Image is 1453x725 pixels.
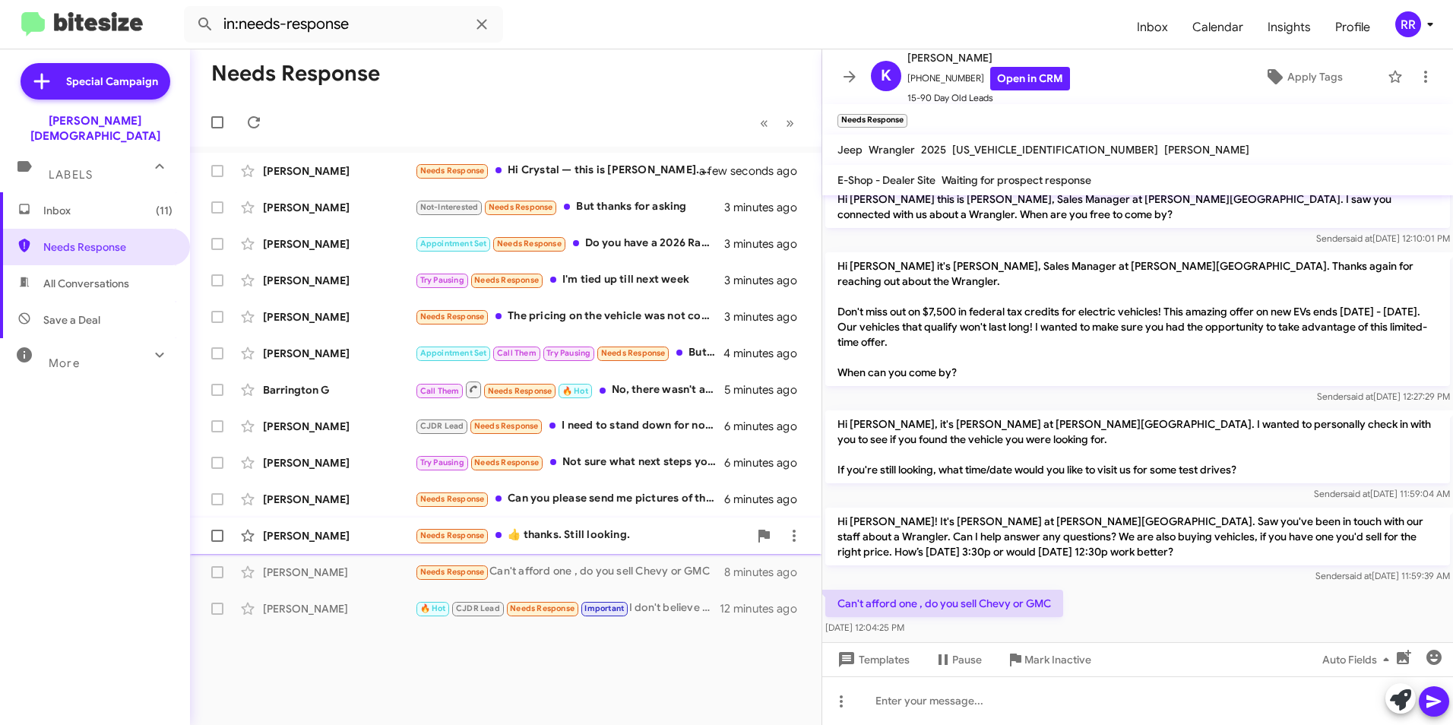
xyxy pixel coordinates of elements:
span: Sender [DATE] 11:59:04 AM [1314,488,1450,499]
span: (11) [156,203,173,218]
div: 3 minutes ago [724,309,809,325]
span: » [786,113,794,132]
span: Needs Response [420,312,485,321]
div: [PERSON_NAME] [263,528,415,543]
span: Appointment Set [420,348,487,358]
span: Needs Response [420,530,485,540]
div: 6 minutes ago [724,492,809,507]
div: [PERSON_NAME] [263,455,415,470]
button: Next [777,107,803,138]
p: Hi [PERSON_NAME] it's [PERSON_NAME], Sales Manager at [PERSON_NAME][GEOGRAPHIC_DATA]. Thanks agai... [825,252,1450,386]
span: Sender [DATE] 12:10:01 PM [1316,233,1450,244]
div: [PERSON_NAME] [263,346,415,361]
span: Needs Response [497,239,562,249]
p: Hi [PERSON_NAME], it's [PERSON_NAME] at [PERSON_NAME][GEOGRAPHIC_DATA]. I wanted to personally ch... [825,410,1450,483]
span: Needs Response [43,239,173,255]
span: Apply Tags [1287,63,1343,90]
span: said at [1344,488,1370,499]
span: Needs Response [474,421,539,431]
span: Needs Response [420,494,485,504]
div: [PERSON_NAME] [263,309,415,325]
span: Mark Inactive [1024,646,1091,673]
div: [PERSON_NAME] [263,492,415,507]
span: Sender [DATE] 11:59:39 AM [1315,570,1450,581]
span: Inbox [43,203,173,218]
a: Calendar [1180,5,1255,49]
small: Needs Response [837,114,907,128]
a: Special Campaign [21,63,170,100]
div: [PERSON_NAME] [263,236,415,252]
input: Search [184,6,503,43]
span: said at [1346,233,1372,244]
span: [PERSON_NAME] [907,49,1070,67]
span: CJDR Lead [420,421,464,431]
div: 6 minutes ago [724,455,809,470]
h1: Needs Response [211,62,380,86]
button: Templates [822,646,922,673]
div: [PERSON_NAME] [263,565,415,580]
span: Jeep [837,143,863,157]
div: 6 minutes ago [724,419,809,434]
span: Not-Interested [420,202,479,212]
div: The pricing on the vehicle was not competitive with other dealerships and to add insult to injury... [415,308,724,325]
div: 3 minutes ago [724,273,809,288]
span: Needs Response [489,202,553,212]
span: Call Them [420,386,460,396]
div: [PERSON_NAME] [263,419,415,434]
button: Apply Tags [1226,63,1380,90]
div: Do you have a 2026 Ram Longhorn Limited Edition Looking for Black exterior. On site. [415,235,724,252]
button: RR [1382,11,1436,37]
div: 3 minutes ago [724,236,809,252]
div: I need to stand down for now. I’ll revert back later. Thanks [415,417,724,435]
div: Barrington G [263,382,415,397]
div: a few seconds ago [718,163,809,179]
span: said at [1345,570,1372,581]
div: Can't afford one , do you sell Chevy or GMC [415,563,724,581]
a: Insights [1255,5,1323,49]
div: RR [1395,11,1421,37]
div: Can you please send me pictures of this car? [415,490,724,508]
span: Needs Response [474,275,539,285]
span: 15-90 Day Old Leads [907,90,1070,106]
p: Hi [PERSON_NAME]! It's [PERSON_NAME] at [PERSON_NAME][GEOGRAPHIC_DATA]. Saw you've been in touch ... [825,508,1450,565]
a: Open in CRM [990,67,1070,90]
span: All Conversations [43,276,129,291]
span: More [49,356,80,370]
div: Not sure what next steps you mean? I spoke to sales reps a few weeks back but we were too far apa... [415,454,724,471]
span: Try Pausing [420,275,464,285]
span: E-Shop - Dealer Site [837,173,935,187]
span: 🔥 Hot [562,386,588,396]
button: Previous [751,107,777,138]
span: Needs Response [488,386,552,396]
span: CJDR Lead [456,603,500,613]
span: K [881,64,891,88]
span: Appointment Set [420,239,487,249]
div: 12 minutes ago [720,601,809,616]
span: Save a Deal [43,312,100,328]
div: But I do have a 661 credit score now just want to get it up there 700 [415,344,723,362]
p: Can't afford one , do you sell Chevy or GMC [825,590,1063,617]
p: Hi [PERSON_NAME] this is [PERSON_NAME], Sales Manager at [PERSON_NAME][GEOGRAPHIC_DATA]. I saw yo... [825,185,1450,228]
nav: Page navigation example [752,107,803,138]
span: Needs Response [420,567,485,577]
div: 4 minutes ago [723,346,809,361]
a: Inbox [1125,5,1180,49]
span: Special Campaign [66,74,158,89]
span: [PERSON_NAME] [1164,143,1249,157]
span: Templates [834,646,910,673]
div: 3 minutes ago [724,200,809,215]
div: I don't believe your inventory had what I'm looking for. [415,600,720,617]
div: [PERSON_NAME] [263,273,415,288]
a: Profile [1323,5,1382,49]
span: [PHONE_NUMBER] [907,67,1070,90]
span: 2025 [921,143,946,157]
span: said at [1347,391,1373,402]
span: [US_VEHICLE_IDENTIFICATION_NUMBER] [952,143,1158,157]
div: No, there wasn't any available at the time, I am not sure if there is one available now, if there... [415,380,724,399]
button: Mark Inactive [994,646,1103,673]
button: Pause [922,646,994,673]
span: 🔥 Hot [420,603,446,613]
